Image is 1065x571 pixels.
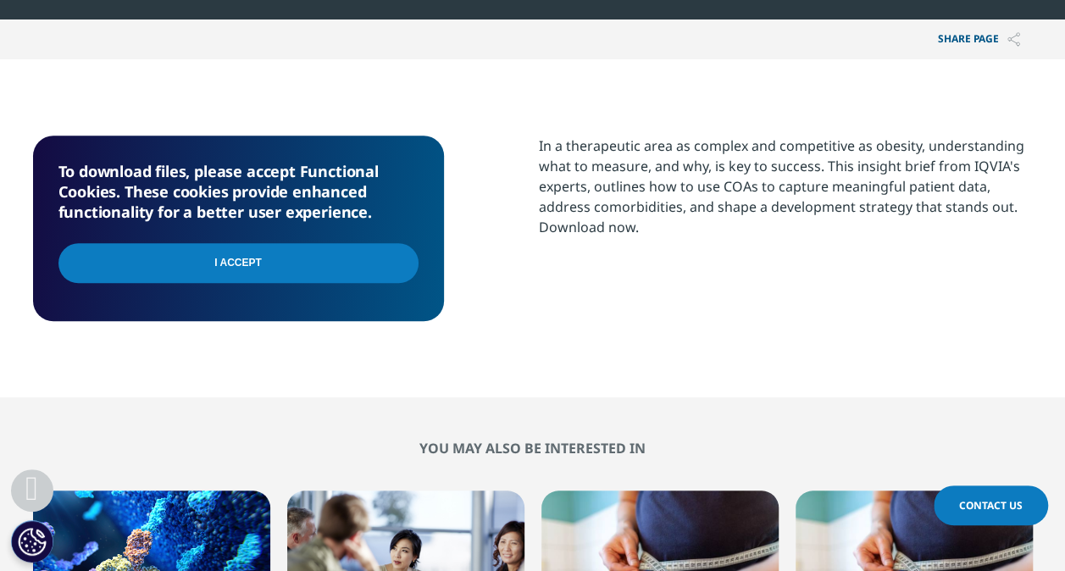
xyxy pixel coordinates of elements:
[934,485,1048,525] a: Contact Us
[11,520,53,563] button: Definições de cookies
[33,440,1033,457] h2: You may also be interested in
[1007,32,1020,47] img: Share PAGE
[925,19,1033,59] button: Share PAGEShare PAGE
[959,498,1023,513] span: Contact Us
[925,19,1033,59] p: Share PAGE
[58,243,419,283] input: I Accept
[58,161,419,222] h5: To download files, please accept Functional Cookies. These cookies provide enhanced functionality...
[539,136,1033,250] p: In a therapeutic area as complex and competitive as obesity, understanding what to measure, and w...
